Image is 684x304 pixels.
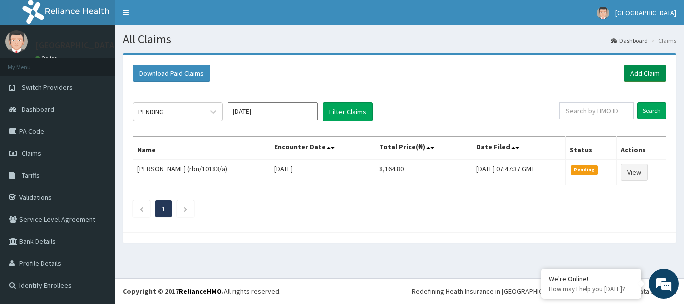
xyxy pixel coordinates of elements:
[549,274,634,283] div: We're Online!
[179,287,222,296] a: RelianceHMO
[611,36,648,45] a: Dashboard
[22,83,73,92] span: Switch Providers
[637,102,666,119] input: Search
[133,159,270,185] td: [PERSON_NAME] (rbn/10183/a)
[22,149,41,158] span: Claims
[615,8,676,17] span: [GEOGRAPHIC_DATA]
[472,137,565,160] th: Date Filed
[133,65,210,82] button: Download Paid Claims
[133,137,270,160] th: Name
[472,159,565,185] td: [DATE] 07:47:37 GMT
[621,164,648,181] a: View
[22,105,54,114] span: Dashboard
[123,287,224,296] strong: Copyright © 2017 .
[565,137,617,160] th: Status
[139,204,144,213] a: Previous page
[183,204,188,213] a: Next page
[412,286,676,296] div: Redefining Heath Insurance in [GEOGRAPHIC_DATA] using Telemedicine and Data Science!
[624,65,666,82] a: Add Claim
[375,159,472,185] td: 8,164.80
[559,102,634,119] input: Search by HMO ID
[22,171,40,180] span: Tariffs
[571,165,598,174] span: Pending
[115,278,684,304] footer: All rights reserved.
[649,36,676,45] li: Claims
[323,102,373,121] button: Filter Claims
[138,107,164,117] div: PENDING
[270,159,375,185] td: [DATE]
[228,102,318,120] input: Select Month and Year
[35,41,118,50] p: [GEOGRAPHIC_DATA]
[617,137,666,160] th: Actions
[549,285,634,293] p: How may I help you today?
[270,137,375,160] th: Encounter Date
[35,55,59,62] a: Online
[375,137,472,160] th: Total Price(₦)
[162,204,165,213] a: Page 1 is your current page
[597,7,609,19] img: User Image
[123,33,676,46] h1: All Claims
[5,30,28,53] img: User Image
